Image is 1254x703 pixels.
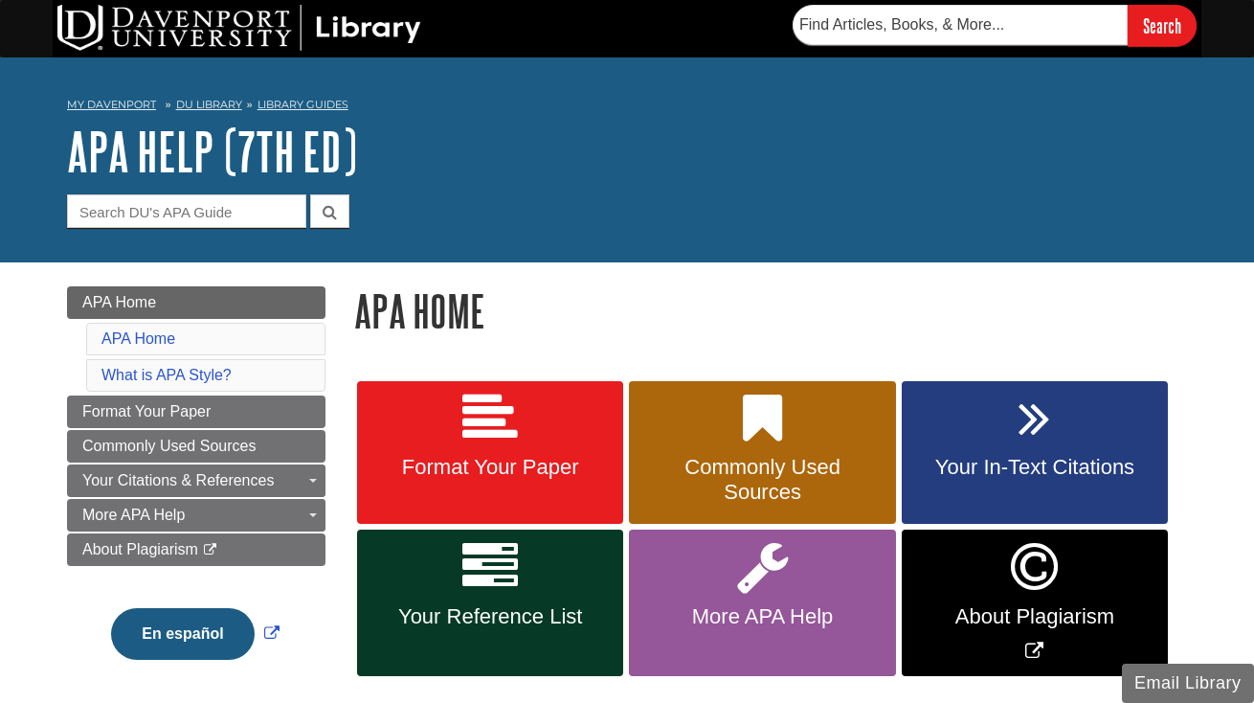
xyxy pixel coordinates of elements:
[258,98,348,111] a: Library Guides
[67,286,325,319] a: APA Home
[67,97,156,113] a: My Davenport
[902,530,1168,676] a: Link opens in new window
[176,98,242,111] a: DU Library
[793,5,1197,46] form: Searches DU Library's articles, books, and more
[371,455,609,480] span: Format Your Paper
[82,472,274,488] span: Your Citations & References
[101,330,175,347] a: APA Home
[643,455,881,505] span: Commonly Used Sources
[57,5,421,51] img: DU Library
[202,544,218,556] i: This link opens in a new window
[82,438,256,454] span: Commonly Used Sources
[67,92,1187,123] nav: breadcrumb
[357,530,623,676] a: Your Reference List
[902,381,1168,525] a: Your In-Text Citations
[916,604,1153,629] span: About Plagiarism
[67,430,325,463] a: Commonly Used Sources
[67,533,325,566] a: About Plagiarism
[82,541,198,557] span: About Plagiarism
[67,194,306,228] input: Search DU's APA Guide
[793,5,1128,45] input: Find Articles, Books, & More...
[67,465,325,497] a: Your Citations & References
[629,381,895,525] a: Commonly Used Sources
[106,625,283,642] a: Link opens in new window
[629,530,895,676] a: More APA Help
[67,286,325,692] div: Guide Page Menu
[67,122,357,181] a: APA Help (7th Ed)
[916,455,1153,480] span: Your In-Text Citations
[1122,664,1254,703] button: Email Library
[101,367,232,383] a: What is APA Style?
[354,286,1187,335] h1: APA Home
[357,381,623,525] a: Format Your Paper
[82,403,211,420] span: Format Your Paper
[371,604,609,629] span: Your Reference List
[1128,5,1197,46] input: Search
[67,396,325,428] a: Format Your Paper
[82,294,156,310] span: APA Home
[111,608,254,660] button: En español
[643,604,881,629] span: More APA Help
[67,499,325,532] a: More APA Help
[82,507,185,523] span: More APA Help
